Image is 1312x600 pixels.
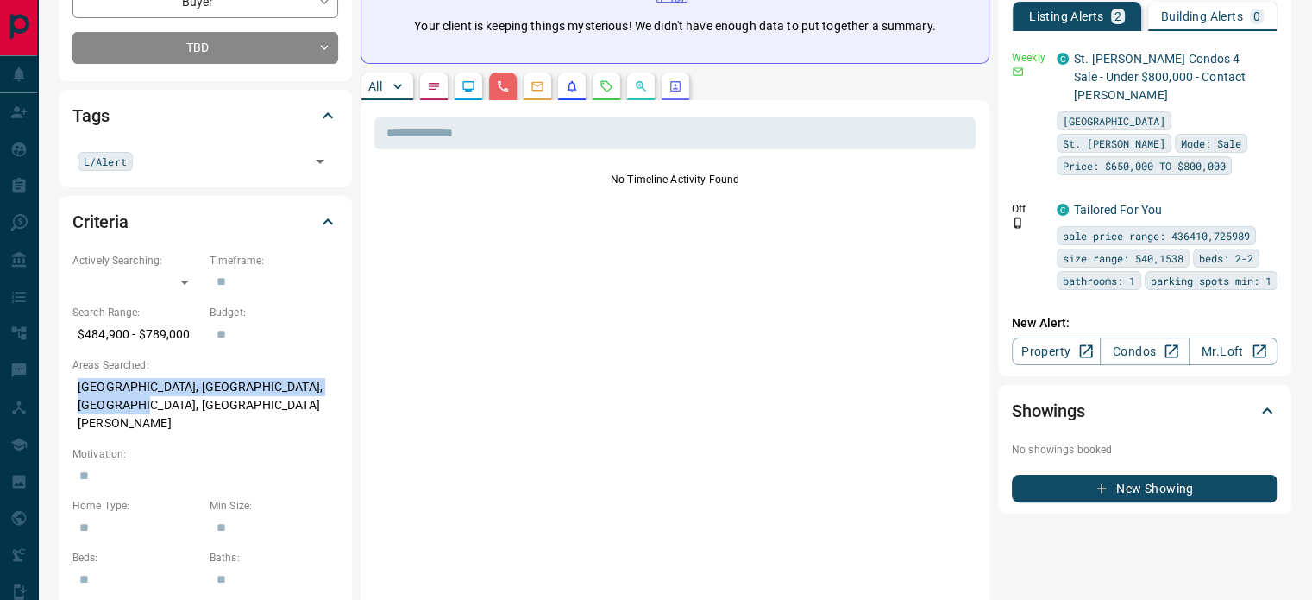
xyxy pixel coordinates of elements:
[669,79,682,93] svg: Agent Actions
[72,320,201,349] p: $484,900 - $789,000
[1057,53,1069,65] div: condos.ca
[210,305,338,320] p: Budget:
[72,498,201,514] p: Home Type:
[210,550,338,565] p: Baths:
[1063,112,1165,129] span: [GEOGRAPHIC_DATA]
[461,79,475,93] svg: Lead Browsing Activity
[1063,227,1250,244] span: sale price range: 436410,725989
[496,79,510,93] svg: Calls
[1161,10,1243,22] p: Building Alerts
[1012,475,1277,502] button: New Showing
[72,373,338,438] p: [GEOGRAPHIC_DATA], [GEOGRAPHIC_DATA], [GEOGRAPHIC_DATA], [GEOGRAPHIC_DATA][PERSON_NAME]
[1189,338,1277,365] a: Mr.Loft
[1074,52,1246,102] a: St. [PERSON_NAME] Condos 4 Sale - Under $800,000 - Contact [PERSON_NAME]
[72,32,338,64] div: TBD
[84,153,127,170] span: L/Alert
[1074,203,1162,217] a: Tailored For You
[72,253,201,268] p: Actively Searching:
[427,79,441,93] svg: Notes
[1012,201,1046,217] p: Off
[72,201,338,243] div: Criteria
[1012,390,1277,432] div: Showings
[1063,272,1135,289] span: bathrooms: 1
[1063,157,1226,174] span: Price: $650,000 TO $800,000
[1151,272,1271,289] span: parking spots min: 1
[72,550,201,565] p: Beds:
[634,79,648,93] svg: Opportunities
[1100,338,1189,365] a: Condos
[1199,249,1253,267] span: beds: 2-2
[414,17,935,35] p: Your client is keeping things mysterious! We didn't have enough data to put together a summary.
[308,149,332,174] button: Open
[72,208,129,236] h2: Criteria
[1253,10,1260,22] p: 0
[72,305,201,320] p: Search Range:
[1012,338,1101,365] a: Property
[210,253,338,268] p: Timeframe:
[600,79,613,93] svg: Requests
[530,79,544,93] svg: Emails
[210,498,338,514] p: Min Size:
[72,357,338,373] p: Areas Searched:
[1181,135,1241,152] span: Mode: Sale
[1063,249,1183,267] span: size range: 540,1538
[1012,314,1277,332] p: New Alert:
[565,79,579,93] svg: Listing Alerts
[1029,10,1104,22] p: Listing Alerts
[368,80,382,92] p: All
[72,446,338,462] p: Motivation:
[72,95,338,136] div: Tags
[1012,50,1046,66] p: Weekly
[1012,442,1277,458] p: No showings booked
[374,172,976,187] p: No Timeline Activity Found
[1063,135,1165,152] span: St. [PERSON_NAME]
[1114,10,1121,22] p: 2
[72,102,109,129] h2: Tags
[1012,66,1024,78] svg: Email
[1012,217,1024,229] svg: Push Notification Only
[1057,204,1069,216] div: condos.ca
[1012,397,1085,425] h2: Showings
